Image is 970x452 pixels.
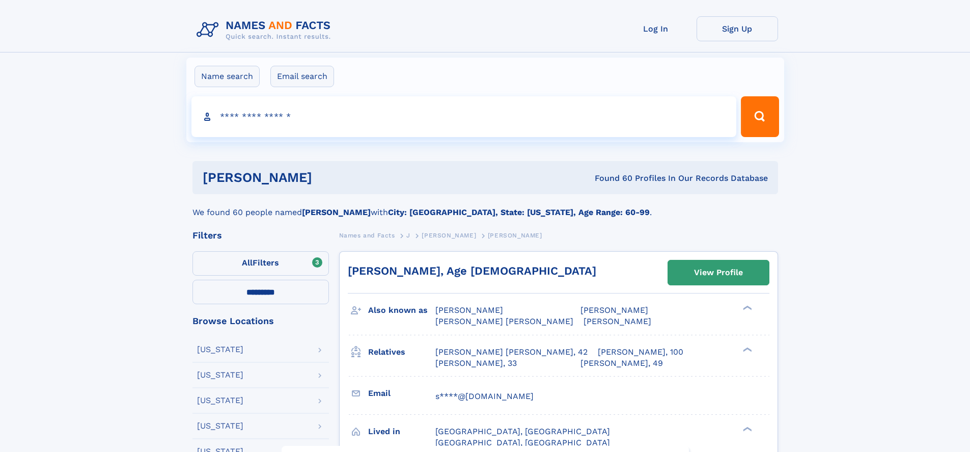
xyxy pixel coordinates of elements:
[435,316,573,326] span: [PERSON_NAME] [PERSON_NAME]
[435,347,588,358] a: [PERSON_NAME] [PERSON_NAME], 42
[302,207,371,217] b: [PERSON_NAME]
[192,16,339,44] img: Logo Names and Facts
[615,16,697,41] a: Log In
[598,347,683,358] a: [PERSON_NAME], 100
[191,96,737,137] input: search input
[197,396,243,405] div: [US_STATE]
[348,264,596,277] a: [PERSON_NAME], Age [DEMOGRAPHIC_DATA]
[435,438,610,447] span: [GEOGRAPHIC_DATA], [GEOGRAPHIC_DATA]
[270,66,334,87] label: Email search
[406,232,410,239] span: J
[195,66,260,87] label: Name search
[740,426,753,432] div: ❯
[197,371,243,379] div: [US_STATE]
[197,345,243,354] div: [US_STATE]
[580,305,648,315] span: [PERSON_NAME]
[368,343,435,361] h3: Relatives
[453,173,768,184] div: Found 60 Profiles In Our Records Database
[242,258,253,268] span: All
[488,232,542,239] span: [PERSON_NAME]
[740,346,753,353] div: ❯
[368,385,435,402] h3: Email
[192,251,329,276] label: Filters
[406,229,410,242] a: J
[435,427,610,436] span: [GEOGRAPHIC_DATA], [GEOGRAPHIC_DATA]
[580,358,663,369] a: [PERSON_NAME], 49
[388,207,650,217] b: City: [GEOGRAPHIC_DATA], State: [US_STATE], Age Range: 60-99
[192,194,778,219] div: We found 60 people named with .
[339,229,395,242] a: Names and Facts
[368,302,435,319] h3: Also known as
[740,305,753,311] div: ❯
[435,305,503,315] span: [PERSON_NAME]
[435,358,517,369] a: [PERSON_NAME], 33
[584,316,651,326] span: [PERSON_NAME]
[697,16,778,41] a: Sign Up
[192,316,329,326] div: Browse Locations
[694,261,743,284] div: View Profile
[368,423,435,440] h3: Lived in
[192,231,329,240] div: Filters
[741,96,779,137] button: Search Button
[422,229,476,242] a: [PERSON_NAME]
[668,260,769,285] a: View Profile
[197,422,243,430] div: [US_STATE]
[203,171,454,184] h1: [PERSON_NAME]
[422,232,476,239] span: [PERSON_NAME]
